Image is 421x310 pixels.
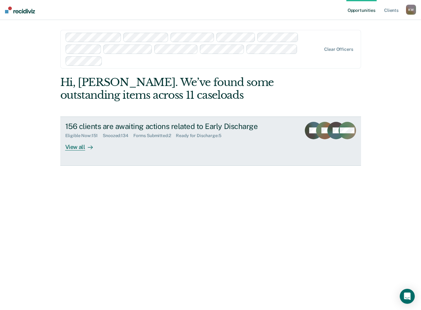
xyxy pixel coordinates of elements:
[60,76,301,102] div: Hi, [PERSON_NAME]. We’ve found some outstanding items across 11 caseloads
[400,289,415,304] div: Open Intercom Messenger
[65,122,285,131] div: 156 clients are awaiting actions related to Early Discharge
[103,133,133,138] div: Snoozed : 134
[406,5,416,15] div: K W
[176,133,226,138] div: Ready for Discharge : 5
[324,47,353,52] div: Clear officers
[60,117,361,166] a: 156 clients are awaiting actions related to Early DischargeEligible Now:151Snoozed:134Forms Submi...
[65,138,100,150] div: View all
[65,133,103,138] div: Eligible Now : 151
[406,5,416,15] button: KW
[133,133,176,138] div: Forms Submitted : 2
[5,7,35,13] img: Recidiviz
